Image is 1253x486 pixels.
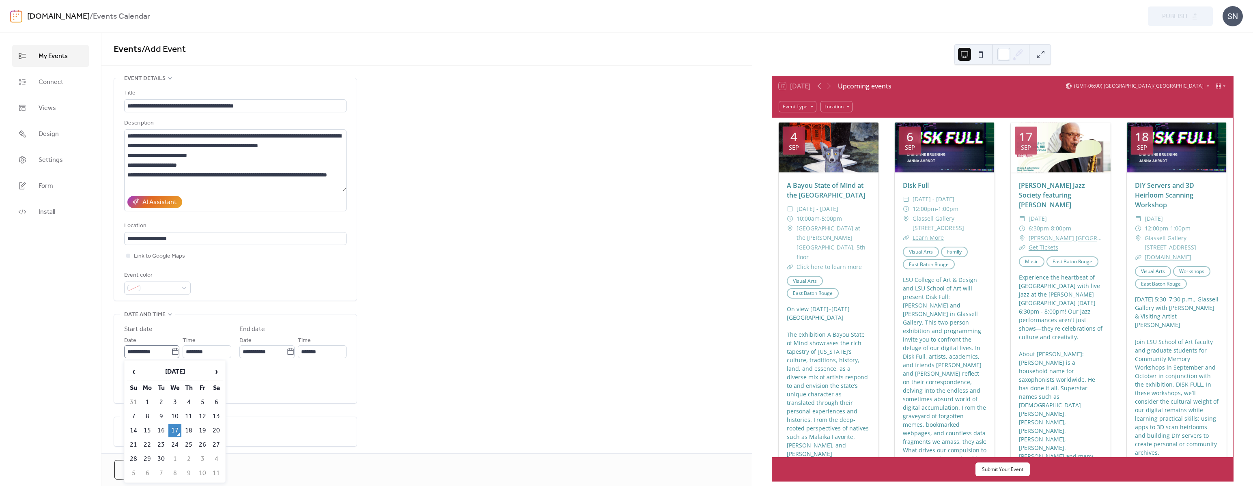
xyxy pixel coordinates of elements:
span: Install [39,207,55,217]
div: Sep [1021,144,1031,151]
a: [PERSON_NAME] Jazz Society featuring [PERSON_NAME] [1019,181,1085,209]
span: Time [183,336,196,346]
span: Date and time [124,310,166,320]
div: ​ [1019,243,1025,252]
div: AI Assistant [142,198,177,207]
a: Disk Full [903,181,929,190]
a: A Bayou State of Mind at the [GEOGRAPHIC_DATA] [787,181,865,200]
span: Event details [124,74,166,84]
td: 11 [182,410,195,423]
td: 1 [168,452,181,466]
td: 30 [155,452,168,466]
td: 10 [196,467,209,480]
td: 6 [210,396,223,409]
td: 19 [196,424,209,437]
span: (GMT-06:00) [GEOGRAPHIC_DATA]/[GEOGRAPHIC_DATA] [1074,84,1203,88]
div: Description [124,118,345,128]
th: Mo [141,381,154,395]
b: / [90,9,93,24]
td: 16 [155,424,168,437]
div: ​ [903,194,909,204]
a: Settings [12,149,89,171]
span: Views [39,103,56,113]
a: [PERSON_NAME] [GEOGRAPHIC_DATA] [1029,233,1102,243]
div: 17 [1019,131,1033,143]
span: 8:00pm [1051,224,1071,233]
td: 13 [210,410,223,423]
td: 12 [196,410,209,423]
div: Location [124,221,345,231]
button: Cancel [114,460,168,480]
div: End date [239,325,265,334]
td: 25 [182,438,195,452]
span: Time [298,336,311,346]
div: ​ [1019,224,1025,233]
td: 18 [182,424,195,437]
div: ​ [1019,233,1025,243]
span: 6:30pm [1029,224,1049,233]
div: Upcoming events [838,81,891,91]
span: Settings [39,155,63,165]
div: Sep [905,144,915,151]
th: We [168,381,181,395]
span: Date [239,336,252,346]
a: Views [12,97,89,119]
td: 9 [155,410,168,423]
td: 14 [127,424,140,437]
span: 5:00pm [822,214,842,224]
a: [DOMAIN_NAME] [27,9,90,24]
td: 24 [168,438,181,452]
div: 18 [1135,131,1149,143]
div: ​ [1019,214,1025,224]
th: Su [127,381,140,395]
td: 15 [141,424,154,437]
span: › [210,363,222,380]
span: - [1049,224,1051,233]
a: My Events [12,45,89,67]
div: Title [124,88,345,98]
div: ​ [787,214,793,224]
div: Event color [124,271,189,280]
td: 7 [127,410,140,423]
th: Sa [210,381,223,395]
td: 8 [141,410,154,423]
div: ​ [1135,214,1141,224]
td: 29 [141,452,154,466]
td: 3 [196,452,209,466]
td: 3 [168,396,181,409]
div: ​ [903,204,909,214]
th: Fr [196,381,209,395]
span: [GEOGRAPHIC_DATA] at the [PERSON_NAME][GEOGRAPHIC_DATA], 5th floor [797,224,870,262]
img: logo [10,10,22,23]
div: ​ [787,262,793,272]
span: Connect [39,77,63,87]
div: ​ [903,233,909,243]
td: 10 [168,410,181,423]
a: Click here to learn more [797,263,862,271]
span: [DATE] [1145,214,1163,224]
td: 20 [210,424,223,437]
div: ​ [1135,224,1141,233]
th: Th [182,381,195,395]
td: 5 [127,467,140,480]
span: - [936,204,938,214]
span: 12:00pm [1145,224,1168,233]
div: 6 [906,131,913,143]
span: 10:00am [797,214,820,224]
span: [DATE] - [DATE] [797,204,838,214]
div: Start date [124,325,153,334]
td: 26 [196,438,209,452]
a: Learn More [913,234,944,241]
span: [DATE] - [DATE] [913,194,954,204]
a: DIY Servers and 3D Heirloom Scanning Workshop [1135,181,1194,209]
span: Glassell Gallery [STREET_ADDRESS] [1145,233,1219,253]
span: 1:00pm [1170,224,1191,233]
button: Submit Your Event [975,462,1030,476]
a: [DOMAIN_NAME] [1145,253,1191,261]
td: 27 [210,438,223,452]
td: 9 [182,467,195,480]
td: 17 [168,424,181,437]
td: 4 [210,452,223,466]
div: SN [1223,6,1243,26]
